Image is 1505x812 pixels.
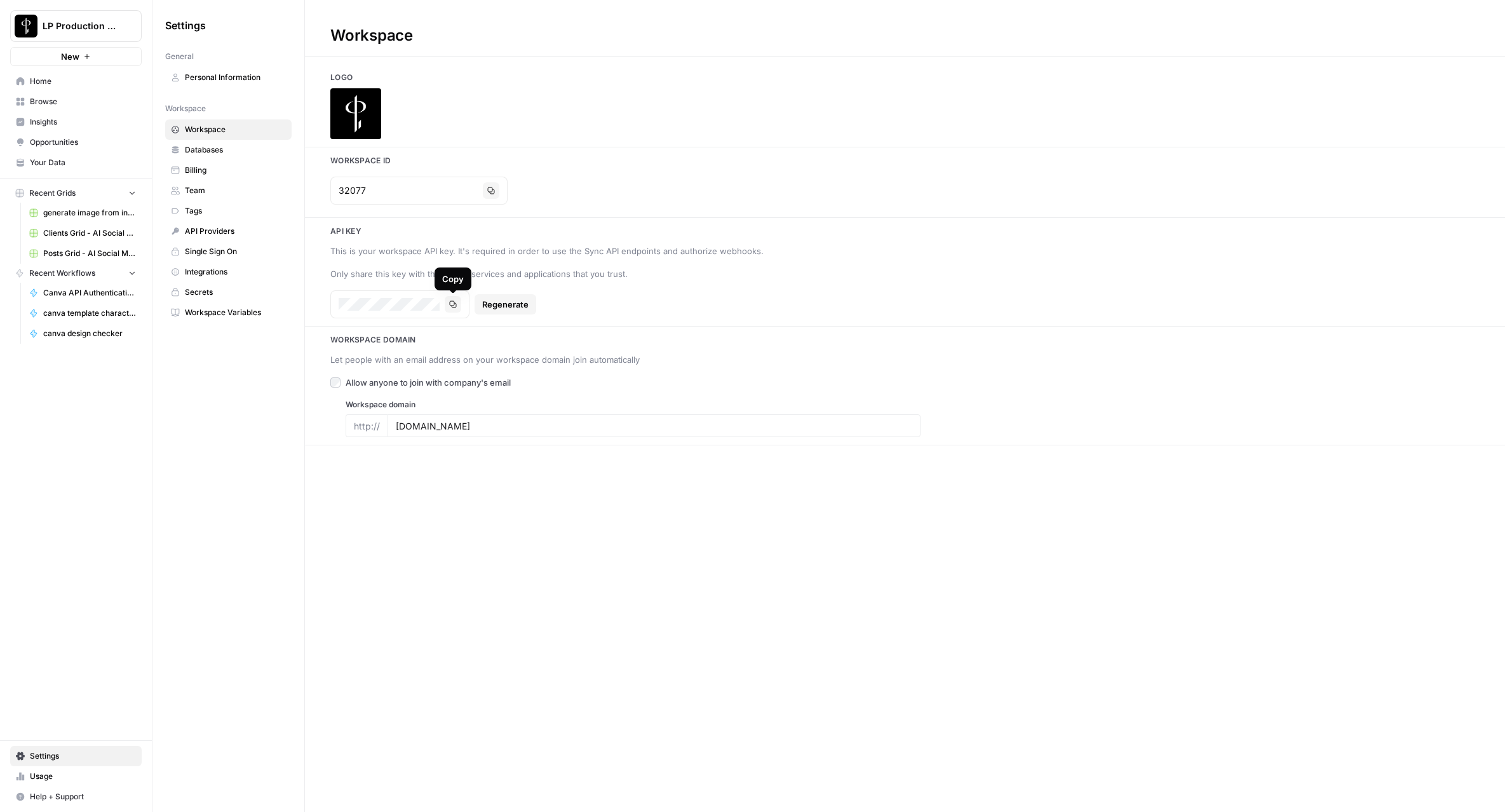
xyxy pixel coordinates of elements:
[482,298,529,311] span: Regenerate
[30,791,136,802] span: Help + Support
[165,140,292,160] a: Databases
[43,207,136,219] span: generate image from input image (copyright tests) duplicate Grid
[330,353,905,366] div: Let people with an email address on your workspace domain join automatically
[185,246,286,257] span: Single Sign On
[43,20,119,32] span: LP Production Workloads
[442,273,464,285] div: Copy
[10,766,142,787] a: Usage
[305,25,438,46] div: Workspace
[30,157,136,168] span: Your Data
[165,119,292,140] a: Workspace
[475,294,536,315] button: Regenerate
[165,67,292,88] a: Personal Information
[346,376,511,389] span: Allow anyone to join with company's email
[43,308,136,319] span: canva template character limit fixing
[185,165,286,176] span: Billing
[305,334,1505,346] h3: Workspace Domain
[43,328,136,339] span: canva design checker
[165,221,292,241] a: API Providers
[10,184,142,203] button: Recent Grids
[30,750,136,762] span: Settings
[185,287,286,298] span: Secrets
[30,771,136,782] span: Usage
[185,144,286,156] span: Databases
[24,223,142,243] a: Clients Grid - AI Social Media
[305,72,1505,83] h3: Logo
[30,96,136,107] span: Browse
[346,399,921,410] label: Workspace domain
[330,245,905,257] div: This is your workspace API key. It's required in order to use the Sync API endpoints and authoriz...
[30,76,136,87] span: Home
[10,112,142,132] a: Insights
[24,303,142,323] a: canva template character limit fixing
[10,152,142,173] a: Your Data
[43,248,136,259] span: Posts Grid - AI Social Media
[165,201,292,221] a: Tags
[165,241,292,262] a: Single Sign On
[61,50,79,63] span: New
[185,205,286,217] span: Tags
[185,185,286,196] span: Team
[24,323,142,344] a: canva design checker
[185,226,286,237] span: API Providers
[165,160,292,180] a: Billing
[330,377,341,388] input: Allow anyone to join with company's email
[10,47,142,66] button: New
[29,267,95,279] span: Recent Workflows
[10,91,142,112] a: Browse
[165,18,206,33] span: Settings
[185,72,286,83] span: Personal Information
[330,88,381,139] img: Company Logo
[165,51,194,62] span: General
[30,137,136,148] span: Opportunities
[165,103,206,114] span: Workspace
[29,187,76,199] span: Recent Grids
[165,180,292,201] a: Team
[165,302,292,323] a: Workspace Variables
[10,132,142,152] a: Opportunities
[30,116,136,128] span: Insights
[10,264,142,283] button: Recent Workflows
[43,287,136,299] span: Canva API Authentication - Initial authorization
[24,203,142,223] a: generate image from input image (copyright tests) duplicate Grid
[346,414,388,437] div: http://
[185,266,286,278] span: Integrations
[330,267,905,280] div: Only share this key with third-party services and applications that you trust.
[185,124,286,135] span: Workspace
[165,262,292,282] a: Integrations
[15,15,37,37] img: LP Production Workloads Logo
[24,283,142,303] a: Canva API Authentication - Initial authorization
[10,71,142,91] a: Home
[305,226,1505,237] h3: Api key
[10,10,142,42] button: Workspace: LP Production Workloads
[10,746,142,766] a: Settings
[305,155,1505,166] h3: Workspace Id
[43,227,136,239] span: Clients Grid - AI Social Media
[185,307,286,318] span: Workspace Variables
[165,282,292,302] a: Secrets
[10,787,142,807] button: Help + Support
[24,243,142,264] a: Posts Grid - AI Social Media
